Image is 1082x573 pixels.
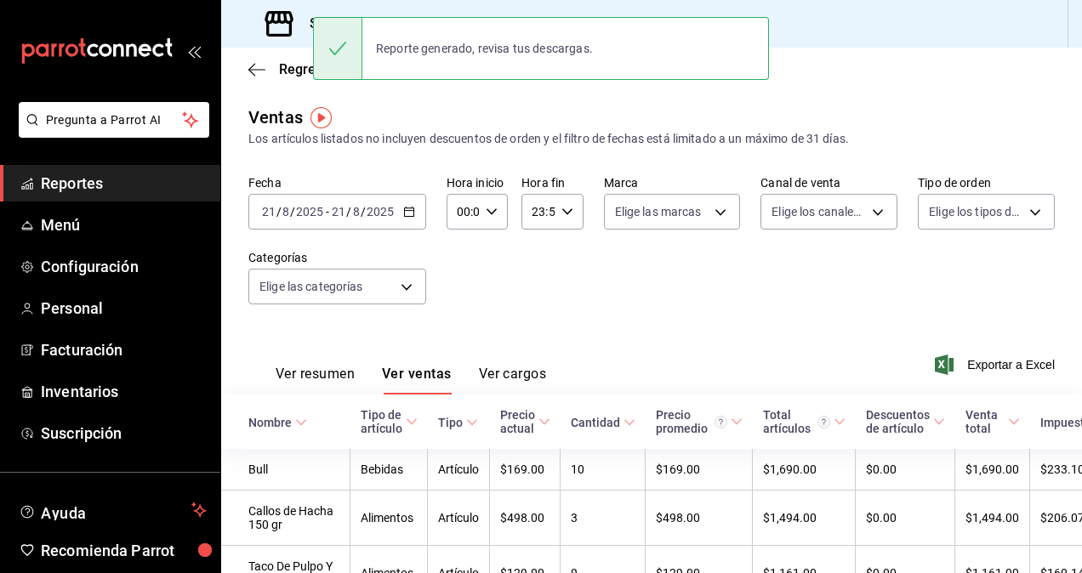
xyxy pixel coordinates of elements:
div: Precio promedio [656,408,727,435]
td: 10 [561,449,646,491]
span: Inventarios [41,380,207,403]
div: Precio actual [500,408,535,435]
td: $1,690.00 [753,449,856,491]
span: Tipo [438,416,478,429]
span: - [326,205,329,218]
span: Nombre [248,416,307,429]
td: 3 [561,491,646,546]
span: Configuración [41,255,207,278]
div: Cantidad [571,416,620,429]
button: Ver cargos [479,366,547,394]
span: Menú [41,213,207,236]
input: -- [261,205,276,218]
span: Regresar [279,61,335,77]
div: Descuentos de artículo [866,408,930,435]
button: open_drawer_menu [187,44,201,58]
h3: Sucursal: Clavadito (Calzada) [296,14,493,34]
input: ---- [295,205,324,218]
span: Precio promedio [656,408,743,435]
td: $0.00 [856,491,955,546]
td: Artículo [428,449,490,491]
svg: Precio promedio = Total artículos / cantidad [715,416,727,428]
span: Cantidad [571,416,635,429]
div: navigation tabs [276,366,546,394]
div: Venta total [965,408,1005,435]
label: Fecha [248,177,426,189]
td: $1,494.00 [753,491,856,546]
span: Tipo de artículo [361,408,418,435]
button: Pregunta a Parrot AI [19,102,209,138]
div: Ventas [248,105,303,130]
td: Bebidas [350,449,428,491]
input: ---- [366,205,395,218]
label: Hora inicio [447,177,508,189]
span: / [276,205,282,218]
label: Canal de venta [760,177,897,189]
span: Suscripción [41,422,207,445]
div: Los artículos listados no incluyen descuentos de orden y el filtro de fechas está limitado a un m... [248,130,1055,148]
span: Total artículos [763,408,846,435]
span: Elige los canales de venta [772,203,866,220]
input: -- [331,205,346,218]
td: $169.00 [490,449,561,491]
button: Ver resumen [276,366,355,394]
span: Elige las marcas [615,203,702,220]
td: $1,494.00 [955,491,1030,546]
td: $0.00 [856,449,955,491]
td: $169.00 [646,449,753,491]
div: Total artículos [763,408,830,435]
td: $498.00 [646,491,753,546]
div: Reporte generado, revisa tus descargas. [362,30,606,67]
span: Personal [41,297,207,320]
input: -- [282,205,290,218]
label: Hora fin [521,177,583,189]
span: Precio actual [500,408,550,435]
div: Tipo de artículo [361,408,402,435]
div: Tipo [438,416,463,429]
span: Elige los tipos de orden [929,203,1023,220]
img: Tooltip marker [310,107,332,128]
label: Marca [604,177,741,189]
span: Pregunta a Parrot AI [46,111,183,129]
span: Ayuda [41,500,185,520]
td: Callos de Hacha 150 gr [221,491,350,546]
button: Ver ventas [382,366,452,394]
span: Reportes [41,172,207,195]
td: Alimentos [350,491,428,546]
span: / [361,205,366,218]
button: Exportar a Excel [938,355,1055,375]
span: Descuentos de artículo [866,408,945,435]
span: Venta total [965,408,1020,435]
label: Tipo de orden [918,177,1055,189]
svg: El total artículos considera cambios de precios en los artículos así como costos adicionales por ... [817,416,830,428]
label: Categorías [248,252,426,264]
input: -- [352,205,361,218]
td: $498.00 [490,491,561,546]
td: Bull [221,449,350,491]
span: Facturación [41,338,207,361]
td: $1,690.00 [955,449,1030,491]
button: Regresar [248,61,335,77]
span: Recomienda Parrot [41,539,207,562]
span: / [346,205,351,218]
a: Pregunta a Parrot AI [12,123,209,141]
div: Nombre [248,416,292,429]
span: / [290,205,295,218]
span: Elige las categorías [259,278,363,295]
td: Artículo [428,491,490,546]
